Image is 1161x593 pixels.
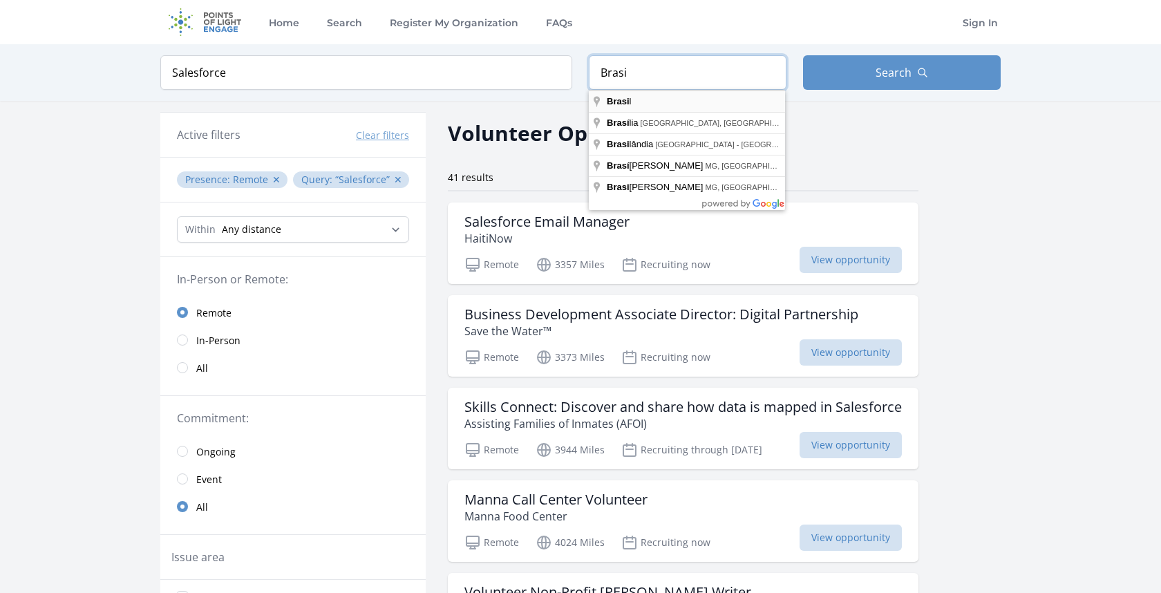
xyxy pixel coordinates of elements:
p: 3357 Miles [536,256,605,273]
span: [GEOGRAPHIC_DATA] - [GEOGRAPHIC_DATA], [GEOGRAPHIC_DATA] [655,140,903,149]
p: Assisting Families of Inmates (AFOI) [464,415,902,432]
legend: In-Person or Remote: [177,271,409,288]
p: Remote [464,442,519,458]
p: Recruiting now [621,349,710,366]
legend: Commitment: [177,410,409,426]
p: Save the Water™ [464,323,858,339]
span: Ongoing [196,445,236,459]
span: Query : [301,173,335,186]
a: In-Person [160,326,426,354]
span: Brasí [607,160,630,171]
span: [GEOGRAPHIC_DATA], [GEOGRAPHIC_DATA] [641,119,803,127]
a: Remote [160,299,426,326]
a: Ongoing [160,437,426,465]
span: Brasí [607,117,630,128]
a: Business Development Associate Director: Digital Partnership Save the Water™ Remote 3373 Miles Re... [448,295,918,377]
span: 41 results [448,171,493,184]
span: Remote [233,173,268,186]
p: 4024 Miles [536,534,605,551]
input: Keyword [160,55,572,90]
legend: Issue area [171,549,225,565]
span: l [607,96,633,106]
a: All [160,354,426,382]
h3: Business Development Associate Director: Digital Partnership [464,306,858,323]
span: View opportunity [800,247,902,273]
button: ✕ [272,173,281,187]
a: Event [160,465,426,493]
span: View opportunity [800,432,902,458]
h2: Volunteer Opportunities [448,117,704,149]
a: All [160,493,426,520]
span: MG, [GEOGRAPHIC_DATA] [705,162,800,170]
span: Event [196,473,222,487]
span: Presence : [185,173,233,186]
span: Remote [196,306,232,320]
span: lia [607,117,641,128]
button: Search [803,55,1001,90]
button: ✕ [394,173,402,187]
span: In-Person [196,334,240,348]
p: HaitiNow [464,230,630,247]
h3: Skills Connect: Discover and share how data is mapped in Salesforce [464,399,902,415]
p: 3373 Miles [536,349,605,366]
p: Remote [464,256,519,273]
span: lândia [607,139,655,149]
span: MG, [GEOGRAPHIC_DATA] [705,183,800,191]
a: Salesforce Email Manager HaitiNow Remote 3357 Miles Recruiting now View opportunity [448,203,918,284]
span: Brasi [607,139,630,149]
span: Brasi [607,96,630,106]
p: Remote [464,349,519,366]
q: Salesforce [335,173,390,186]
p: 3944 Miles [536,442,605,458]
p: Recruiting now [621,534,710,551]
p: Recruiting through [DATE] [621,442,762,458]
span: [PERSON_NAME] [607,182,705,192]
span: All [196,361,208,375]
p: Manna Food Center [464,508,648,525]
span: Search [876,64,912,81]
select: Search Radius [177,216,409,243]
span: Brasi [607,182,630,192]
p: Recruiting now [621,256,710,273]
a: Skills Connect: Discover and share how data is mapped in Salesforce Assisting Families of Inmates... [448,388,918,469]
button: Clear filters [356,129,409,142]
input: Location [589,55,786,90]
h3: Salesforce Email Manager [464,214,630,230]
span: View opportunity [800,339,902,366]
h3: Active filters [177,126,240,143]
a: Manna Call Center Volunteer Manna Food Center Remote 4024 Miles Recruiting now View opportunity [448,480,918,562]
span: All [196,500,208,514]
h3: Manna Call Center Volunteer [464,491,648,508]
p: Remote [464,534,519,551]
span: View opportunity [800,525,902,551]
span: [PERSON_NAME] [607,160,705,171]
